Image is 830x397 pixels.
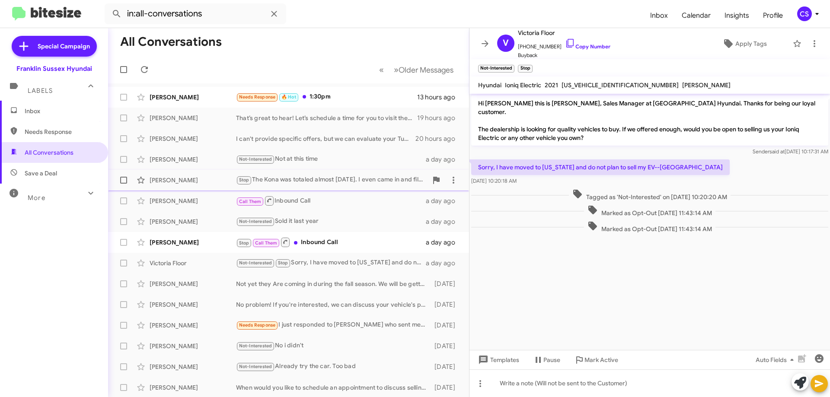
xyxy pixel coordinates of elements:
span: Ioniq Electric [505,81,541,89]
span: V [503,36,509,50]
div: [PERSON_NAME] [150,93,236,102]
span: Victoria Floor [518,28,610,38]
div: [PERSON_NAME] [150,300,236,309]
span: Labels [28,87,53,95]
input: Search [105,3,286,24]
div: Inbound Call [236,195,426,206]
span: Older Messages [399,65,453,75]
span: Stop [278,260,288,266]
span: » [394,64,399,75]
button: Previous [374,61,389,79]
div: [DATE] [430,383,462,392]
div: [DATE] [430,279,462,288]
div: [PERSON_NAME] [150,176,236,184]
div: [DATE] [430,321,462,330]
div: No i didn't [236,341,430,351]
span: More [28,194,45,202]
div: [DATE] [430,300,462,309]
span: Stop [239,177,249,183]
div: Victoria Floor [150,259,236,267]
span: Not-Interested [239,343,272,349]
small: Not-Interested [478,65,514,73]
div: I just responded to [PERSON_NAME] who sent me an email. [236,320,430,330]
span: Hyundai [478,81,501,89]
span: Call Them [239,199,262,204]
div: Not yet they Are coming in during the fall season. We will be getting 1 calligraphy 1 sel premium... [236,279,430,288]
span: [US_VEHICLE_IDENTIFICATION_NUMBER] [562,81,679,89]
span: Buyback [518,51,610,60]
span: Templates [476,352,519,368]
div: When would you like to schedule an appointment to discuss selling your vehicle? Let me know what ... [236,383,430,392]
div: [PERSON_NAME] [150,383,236,392]
div: Sorry, I have moved to [US_STATE] and do not plan to sell my EV--[GEOGRAPHIC_DATA] [236,258,426,268]
span: [PERSON_NAME] [682,81,731,89]
h1: All Conversations [120,35,222,49]
div: 1:30pm [236,92,417,102]
div: 13 hours ago [417,93,462,102]
span: Tagged as 'Not-Interested' on [DATE] 10:20:20 AM [569,189,731,201]
span: Stop [239,240,249,246]
button: Templates [469,352,526,368]
div: [PERSON_NAME] [150,197,236,205]
button: Pause [526,352,567,368]
div: [PERSON_NAME] [150,342,236,350]
a: Profile [756,3,790,28]
div: a day ago [426,217,462,226]
nav: Page navigation example [374,61,459,79]
div: 20 hours ago [415,134,462,143]
div: No problem! If you're interested, we can discuss your vehicle's purchase option over the phone or... [236,300,430,309]
span: Mark Active [584,352,618,368]
span: [DATE] 10:20:18 AM [471,178,517,184]
div: [PERSON_NAME] [150,362,236,371]
div: Sold it last year [236,216,426,226]
div: [PERSON_NAME] [150,279,236,288]
div: [PERSON_NAME] [150,155,236,164]
div: [PERSON_NAME] [150,238,236,247]
span: Inbox [25,107,98,115]
span: Marked as Opt-Out [DATE] 11:43:14 AM [584,221,715,233]
span: « [379,64,384,75]
span: Not-Interested [239,219,272,224]
div: [PERSON_NAME] [150,321,236,330]
a: Inbox [643,3,675,28]
span: Marked as Opt-Out [DATE] 11:43:14 AM [584,205,715,217]
div: a day ago [426,197,462,205]
a: Calendar [675,3,718,28]
div: Not at this time [236,154,426,164]
span: Call Them [255,240,278,246]
p: Sorry, I have moved to [US_STATE] and do not plan to sell my EV--[GEOGRAPHIC_DATA] [471,159,730,175]
div: Inbound Call [236,237,426,248]
span: Needs Response [25,127,98,136]
a: Insights [718,3,756,28]
div: CS [797,6,812,21]
p: Hi [PERSON_NAME] this is [PERSON_NAME], Sales Manager at [GEOGRAPHIC_DATA] Hyundai. Thanks for be... [471,95,828,146]
a: Copy Number [565,43,610,50]
span: Needs Response [239,94,276,100]
div: 19 hours ago [417,114,462,122]
div: Franklin Sussex Hyundai [16,64,92,73]
div: [PERSON_NAME] [150,217,236,226]
button: Apply Tags [700,36,788,51]
button: CS [790,6,820,21]
span: said at [769,148,785,155]
div: Already try the car. Too bad [236,362,430,372]
span: All Conversations [25,148,73,157]
button: Auto Fields [749,352,804,368]
span: Sender [DATE] 10:17:31 AM [753,148,828,155]
div: a day ago [426,238,462,247]
button: Next [389,61,459,79]
div: The Kona was totaled almost [DATE]. I even came in and filed out a ton of paperwork and the finan... [236,175,428,185]
span: Not-Interested [239,156,272,162]
button: Mark Active [567,352,625,368]
span: Not-Interested [239,260,272,266]
span: 2021 [545,81,558,89]
div: That’s great to hear! Let’s schedule a time for you to visit the dealership and we can discuss yo... [236,114,417,122]
div: [DATE] [430,362,462,371]
span: [PHONE_NUMBER] [518,38,610,51]
span: Apply Tags [735,36,767,51]
div: a day ago [426,155,462,164]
